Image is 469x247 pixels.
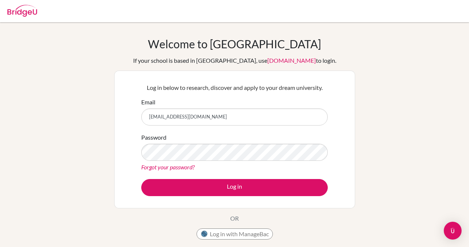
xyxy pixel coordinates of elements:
[196,228,273,240] button: Log in with ManageBac
[141,83,328,92] p: Log in below to research, discover and apply to your dream university.
[141,179,328,196] button: Log in
[141,163,195,170] a: Forgot your password?
[7,5,37,17] img: Bridge-U
[141,98,155,107] label: Email
[230,214,239,223] p: OR
[267,57,316,64] a: [DOMAIN_NAME]
[141,133,166,142] label: Password
[444,222,462,240] div: Open Intercom Messenger
[133,56,336,65] div: If your school is based in [GEOGRAPHIC_DATA], use to login.
[148,37,321,51] h1: Welcome to [GEOGRAPHIC_DATA]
